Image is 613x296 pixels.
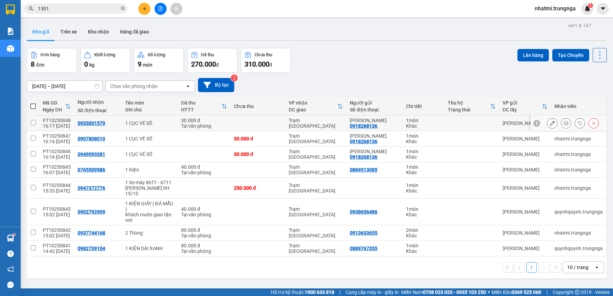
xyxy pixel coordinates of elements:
[125,246,174,251] div: 1 KIỆN DÀI XANH
[43,212,71,217] div: 15:02 [DATE]
[406,233,441,238] div: Khác
[43,118,71,123] div: PT10250848
[406,248,441,254] div: Khác
[554,185,603,191] div: nhatmi.trungnga
[406,118,441,123] div: 1 món
[503,107,542,112] div: ĐC lấy
[43,139,71,144] div: 16:16 [DATE]
[231,75,238,81] sup: 2
[289,243,343,254] div: Trạm [GEOGRAPHIC_DATA]
[401,288,486,296] span: Miền Nam
[289,164,343,175] div: Trạm [GEOGRAPHIC_DATA]
[125,212,174,223] div: Khách muốn giao tận nơi
[503,230,547,236] div: [PERSON_NAME]
[289,118,343,129] div: Trạm [GEOGRAPHIC_DATA]
[78,99,118,105] div: Người nhận
[89,62,95,68] span: kg
[503,120,547,126] div: [PERSON_NAME]
[503,209,547,215] div: [PERSON_NAME]
[406,170,441,175] div: Khác
[125,100,174,106] div: Tên món
[31,60,34,68] span: 8
[406,133,441,139] div: 1 món
[289,133,343,144] div: Trạm [GEOGRAPHIC_DATA]
[350,149,399,154] div: KIM LOAN
[181,107,221,112] div: HTTT
[529,4,581,13] span: nhatmi.trungnga
[448,100,490,106] div: Thu hộ
[125,136,174,141] div: 1 CỤC VÉ SỐ
[43,243,71,248] div: PT10250841
[575,290,580,295] span: copyright
[234,185,282,191] div: 250.000 đ
[125,230,174,236] div: 2 Thùng
[7,28,14,35] img: solution-icon
[271,288,334,296] span: Hỗ trợ kỹ thuật:
[350,209,377,215] div: 0938656486
[406,154,441,160] div: Khác
[36,62,45,68] span: đơn
[245,60,269,68] span: 310.000
[41,52,60,57] div: Đơn hàng
[78,246,105,251] div: 0982739104
[94,52,115,57] div: Khối lượng
[406,123,441,129] div: Khác
[594,265,600,270] svg: open
[503,246,547,251] div: [PERSON_NAME]
[503,100,542,106] div: VP gửi
[216,62,219,68] span: đ
[448,107,490,112] div: Trạng thái
[115,23,155,40] button: Hàng đã giao
[38,5,119,12] input: Tìm tên, số ĐT hoặc mã đơn
[503,185,547,191] div: [PERSON_NAME]
[584,6,591,12] img: icon-new-feature
[181,118,227,123] div: 30.000 đ
[27,81,102,92] input: Select a date range.
[181,123,227,129] div: Tại văn phòng
[43,188,71,194] div: 15:33 [DATE]
[503,136,547,141] div: [PERSON_NAME]
[174,6,179,11] span: aim
[125,151,174,157] div: 1 CỤC VÉ SỐ
[125,201,174,212] div: 1 KIỆN GIẤY ( ĐÁ MẪU )
[554,151,603,157] div: nhatmi.trungnga
[43,123,71,129] div: 16:17 [DATE]
[78,120,105,126] div: 0933001579
[121,6,125,12] span: close-circle
[84,60,88,68] span: 0
[350,139,377,144] div: 0918268136
[78,136,105,141] div: 0907808010
[406,243,441,248] div: 1 món
[7,235,14,242] img: warehouse-icon
[155,3,167,15] button: file-add
[125,167,174,172] div: 1 Kiện
[567,264,589,271] div: 10 / trang
[191,60,216,68] span: 270.000
[181,243,227,248] div: 80.000 đ
[187,48,237,73] button: Đã thu270.000đ
[589,3,592,8] span: 1
[285,97,346,116] th: Toggle SortBy
[43,149,71,154] div: PT10250846
[350,123,377,129] div: 0918268136
[80,48,130,73] button: Khối lượng0kg
[339,288,340,296] span: |
[350,100,399,106] div: Người gửi
[554,136,603,141] div: nhatmi.trungnga
[43,233,71,238] div: 15:02 [DATE]
[554,209,603,215] div: quynhquynh.trungnga
[350,133,399,139] div: KIM LOAN
[39,97,74,116] th: Toggle SortBy
[148,52,165,57] div: Số lượng
[78,167,105,172] div: 0765509586
[82,23,115,40] button: Kho nhận
[121,6,125,10] span: close-circle
[350,230,377,236] div: 0913633655
[499,97,551,116] th: Toggle SortBy
[526,262,537,273] button: 1
[43,182,71,188] div: PT10250844
[201,52,214,57] div: Đã thu
[289,149,343,160] div: Trạm [GEOGRAPHIC_DATA]
[289,206,343,217] div: Trạm [GEOGRAPHIC_DATA]
[134,48,184,73] button: Số lượng9món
